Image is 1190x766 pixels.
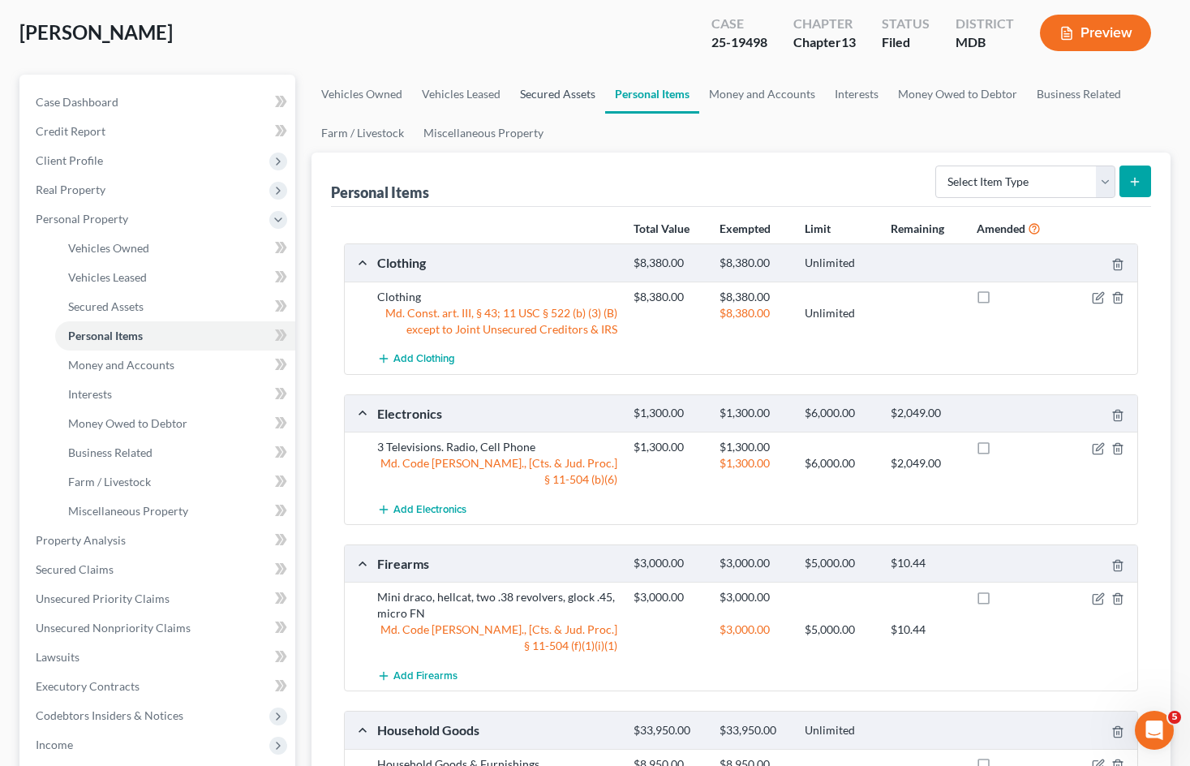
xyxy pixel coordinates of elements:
[55,263,295,292] a: Vehicles Leased
[68,416,187,430] span: Money Owed to Debtor
[711,723,797,738] div: $33,950.00
[369,455,625,488] div: Md. Code [PERSON_NAME]., [Cts. & Jud. Proc.] § 11-504 (b)(6)
[1040,15,1151,51] button: Preview
[311,75,412,114] a: Vehicles Owned
[68,270,147,284] span: Vehicles Leased
[625,556,711,571] div: $3,000.00
[625,256,711,271] div: $8,380.00
[369,555,625,572] div: Firearms
[55,351,295,380] a: Money and Accounts
[369,622,625,654] div: Md. Code [PERSON_NAME]., [Cts. & Jud. Proc.] § 11-504 (f)(1)(i)(1)
[1027,75,1131,114] a: Business Related
[68,475,151,488] span: Farm / Livestock
[711,305,797,321] div: $8,380.00
[605,75,699,114] a: Personal Items
[36,212,128,226] span: Personal Property
[711,589,797,605] div: $3,000.00
[711,33,767,52] div: 25-19498
[888,75,1027,114] a: Money Owed to Debtor
[68,387,112,401] span: Interests
[797,455,882,471] div: $6,000.00
[711,439,797,455] div: $1,300.00
[711,622,797,638] div: $3,000.00
[797,406,882,421] div: $6,000.00
[36,124,105,138] span: Credit Report
[331,183,429,202] div: Personal Items
[883,406,968,421] div: $2,049.00
[36,621,191,635] span: Unsecured Nonpriority Claims
[797,723,882,738] div: Unlimited
[699,75,825,114] a: Money and Accounts
[36,679,140,693] span: Executory Contracts
[55,380,295,409] a: Interests
[23,672,295,701] a: Executory Contracts
[36,95,118,109] span: Case Dashboard
[793,15,856,33] div: Chapter
[711,289,797,305] div: $8,380.00
[55,292,295,321] a: Secured Assets
[882,15,930,33] div: Status
[625,289,711,305] div: $8,380.00
[882,33,930,52] div: Filed
[377,494,466,524] button: Add Electronics
[625,439,711,455] div: $1,300.00
[68,445,153,459] span: Business Related
[711,455,797,471] div: $1,300.00
[55,438,295,467] a: Business Related
[510,75,605,114] a: Secured Assets
[805,222,831,235] strong: Limit
[797,622,882,638] div: $5,000.00
[412,75,510,114] a: Vehicles Leased
[36,153,103,167] span: Client Profile
[23,117,295,146] a: Credit Report
[1168,711,1181,724] span: 5
[23,526,295,555] a: Property Analysis
[956,15,1014,33] div: District
[393,669,458,682] span: Add Firearms
[634,222,690,235] strong: Total Value
[711,15,767,33] div: Case
[883,556,968,571] div: $10.44
[883,455,968,471] div: $2,049.00
[23,88,295,117] a: Case Dashboard
[68,329,143,342] span: Personal Items
[23,613,295,643] a: Unsecured Nonpriority Claims
[841,34,856,49] span: 13
[797,256,882,271] div: Unlimited
[369,254,625,271] div: Clothing
[55,234,295,263] a: Vehicles Owned
[720,222,771,235] strong: Exempted
[369,289,625,305] div: Clothing
[19,20,173,44] span: [PERSON_NAME]
[369,405,625,422] div: Electronics
[36,562,114,576] span: Secured Claims
[55,467,295,497] a: Farm / Livestock
[23,584,295,613] a: Unsecured Priority Claims
[825,75,888,114] a: Interests
[36,650,79,664] span: Lawsuits
[414,114,553,153] a: Miscellaneous Property
[36,183,105,196] span: Real Property
[23,555,295,584] a: Secured Claims
[1135,711,1174,750] iframe: Intercom live chat
[369,721,625,738] div: Household Goods
[55,497,295,526] a: Miscellaneous Property
[891,222,944,235] strong: Remaining
[393,503,466,516] span: Add Electronics
[36,738,73,751] span: Income
[625,723,711,738] div: $33,950.00
[377,344,455,374] button: Add Clothing
[68,299,144,313] span: Secured Assets
[55,321,295,351] a: Personal Items
[36,592,170,605] span: Unsecured Priority Claims
[977,222,1025,235] strong: Amended
[369,439,625,455] div: 3 Televisions. Radio, Cell Phone
[377,661,458,691] button: Add Firearms
[797,556,882,571] div: $5,000.00
[393,353,455,366] span: Add Clothing
[68,241,149,255] span: Vehicles Owned
[36,708,183,722] span: Codebtors Insiders & Notices
[369,305,625,338] div: Md. Const. art. III, § 43; 11 USC § 522 (b) (3) (B) except to Joint Unsecured Creditors & IRS
[311,114,414,153] a: Farm / Livestock
[625,406,711,421] div: $1,300.00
